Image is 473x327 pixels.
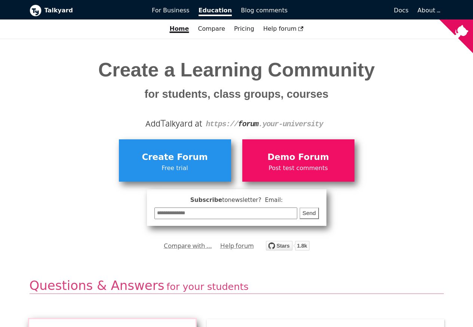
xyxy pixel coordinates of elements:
span: Demo Forum [246,150,351,164]
a: Compare with ... [164,240,212,251]
span: Post test comments [246,163,351,173]
a: Education [194,4,237,17]
a: Talkyard logoTalkyard [30,4,142,16]
span: Free trial [123,163,227,173]
a: Star debiki/talkyard on GitHub [266,242,310,253]
div: Add alkyard at [35,117,438,130]
button: Send [300,208,319,219]
span: Education [199,7,232,16]
span: Blog comments [241,7,288,14]
h2: Questions & Answers [30,278,444,294]
a: Home [165,22,193,35]
a: Pricing [230,22,259,35]
strong: forum [238,120,258,128]
span: for your students [166,281,248,292]
span: Create a Learning Community [98,59,375,102]
a: Create ForumFree trial [119,139,231,181]
img: Talkyard logo [30,4,42,16]
span: to newsletter ? Email: [222,197,283,203]
a: About [418,7,439,14]
a: Help forum [220,240,254,251]
a: Docs [292,4,413,17]
small: for students, class groups, courses [145,88,329,100]
a: For Business [147,4,194,17]
span: Create Forum [123,150,227,164]
a: Help forum [259,22,308,35]
span: For Business [152,7,190,14]
span: Subscribe [154,196,319,205]
img: talkyard.svg [266,241,310,251]
b: Talkyard [44,6,142,15]
code: https:// .your-university [206,120,323,128]
span: Help forum [263,25,304,32]
a: Demo ForumPost test comments [242,139,354,181]
a: Blog comments [236,4,292,17]
span: T [160,116,166,130]
span: Docs [394,7,408,14]
a: Compare [198,25,225,32]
